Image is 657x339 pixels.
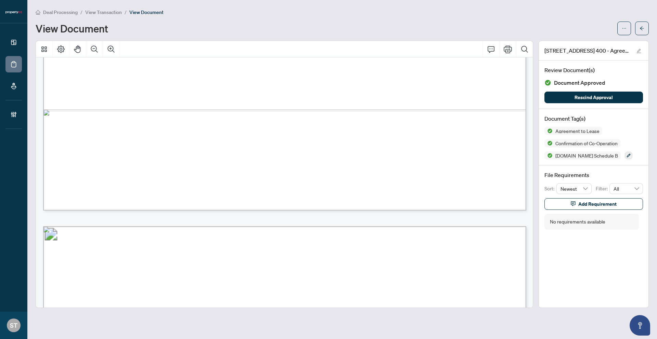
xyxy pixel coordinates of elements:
[554,78,605,87] span: Document Approved
[544,127,553,135] img: Status Icon
[575,92,613,103] span: Rescind Approval
[36,10,40,15] span: home
[561,184,588,194] span: Newest
[10,321,17,330] span: ST
[129,9,164,15] span: View Document
[544,114,643,123] h4: Document Tag(s)
[544,92,643,103] button: Rescind Approval
[544,46,630,55] span: [STREET_ADDRESS] 400 - Agreement to Lease Residential 3.pdf
[553,153,621,158] span: [DOMAIN_NAME] Schedule B
[125,8,127,16] li: /
[544,79,551,86] img: Document Status
[578,199,617,209] span: Add Requirement
[550,218,605,226] div: No requirements available
[5,10,22,14] img: logo
[630,315,650,336] button: Open asap
[544,151,553,160] img: Status Icon
[640,26,644,31] span: arrow-left
[553,141,620,146] span: Confirmation of Co-Operation
[43,9,78,15] span: Deal Processing
[85,9,122,15] span: View Transaction
[80,8,82,16] li: /
[36,23,108,34] h1: View Document
[544,198,643,210] button: Add Requirement
[636,49,641,53] span: edit
[596,185,609,192] p: Filter:
[544,66,643,74] h4: Review Document(s)
[544,171,643,179] h4: File Requirements
[544,185,556,192] p: Sort:
[553,128,602,133] span: Agreement to Lease
[614,184,639,194] span: All
[544,139,553,147] img: Status Icon
[622,26,627,31] span: ellipsis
